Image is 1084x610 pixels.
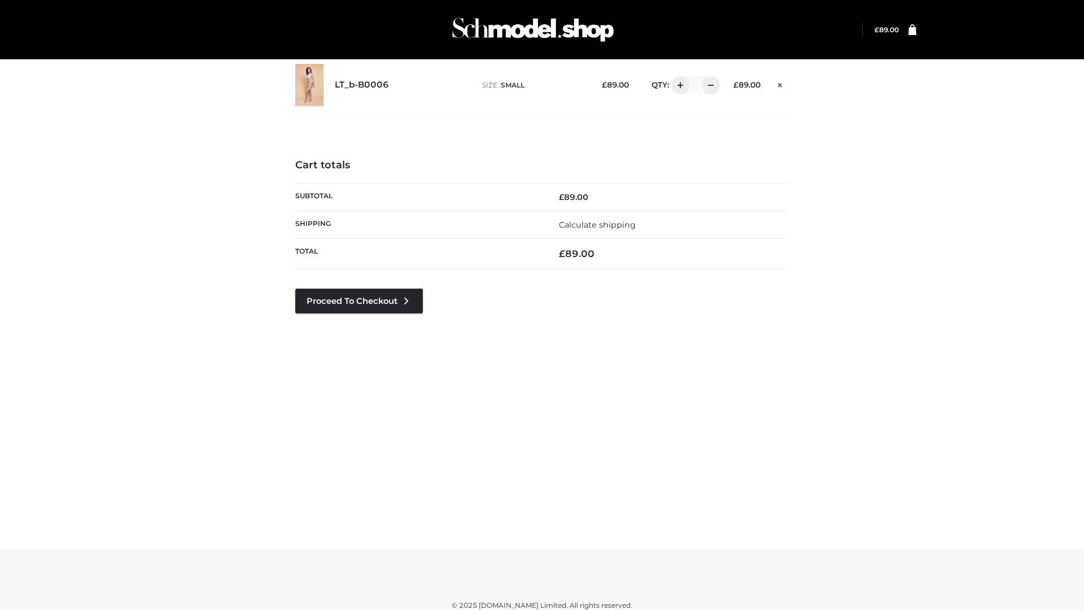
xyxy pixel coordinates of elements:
th: Subtotal [295,183,542,211]
a: Calculate shipping [559,220,636,230]
bdi: 89.00 [733,80,760,89]
img: LT_b-B0006 - SMALL [295,64,324,106]
a: Remove this item [772,76,789,91]
div: QTY: [640,76,716,94]
span: £ [875,25,879,34]
img: Schmodel Admin 964 [448,7,618,52]
h4: Cart totals [295,159,789,172]
th: Shipping [295,211,542,238]
bdi: 89.00 [875,25,899,34]
a: Proceed to Checkout [295,289,423,313]
th: Total [295,239,542,269]
bdi: 89.00 [559,192,588,202]
span: £ [559,192,564,202]
span: £ [602,80,607,89]
span: £ [733,80,738,89]
bdi: 89.00 [602,80,629,89]
a: £89.00 [875,25,899,34]
bdi: 89.00 [559,248,595,259]
a: LT_b-B0006 [335,80,389,90]
p: size : [482,80,584,90]
span: SMALL [501,81,524,89]
span: £ [559,248,565,259]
